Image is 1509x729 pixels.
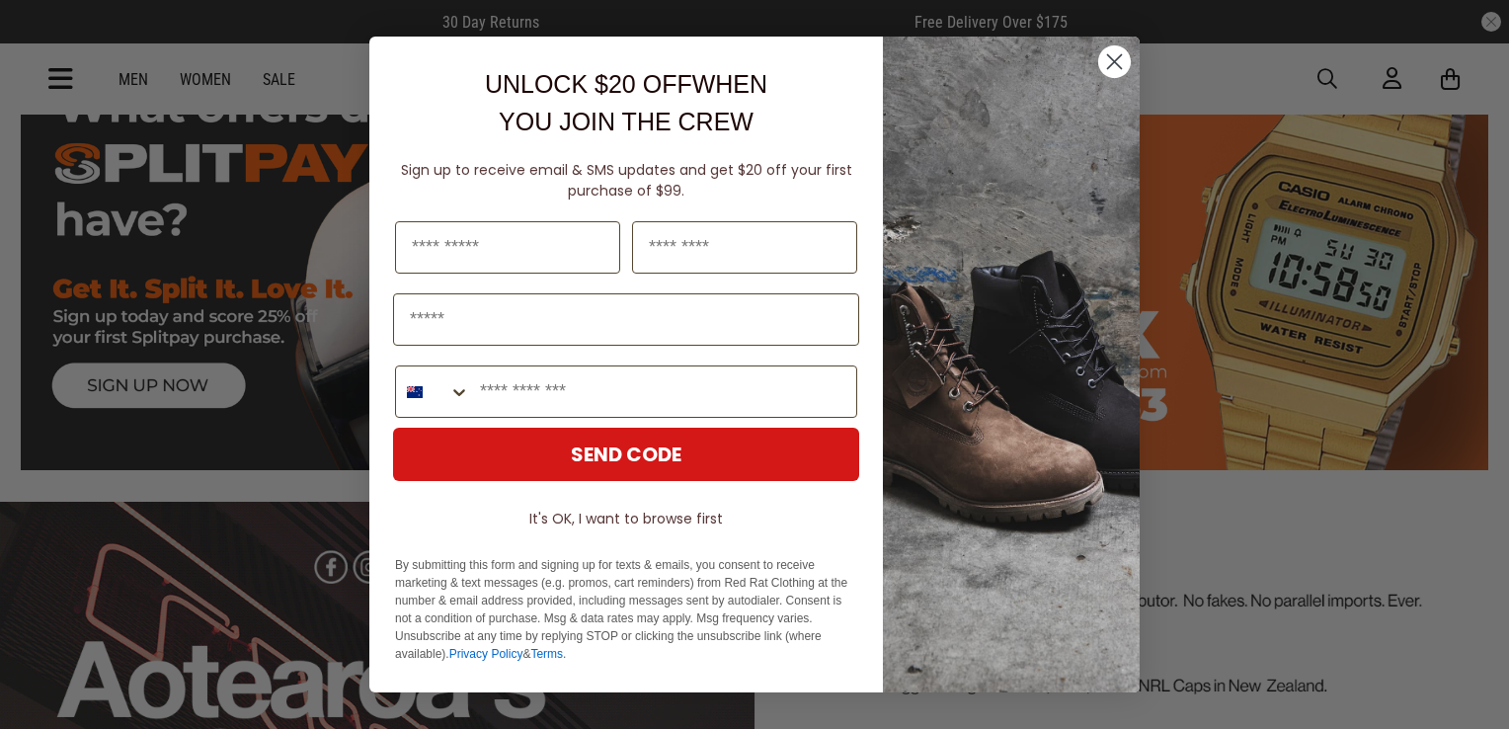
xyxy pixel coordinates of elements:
span: WHEN [692,70,767,98]
button: SEND CODE [393,428,859,481]
button: Open LiveChat chat widget [16,8,75,67]
span: YOU JOIN THE CREW [499,108,754,135]
p: By submitting this form and signing up for texts & emails, you consent to receive marketing & tex... [395,556,857,663]
img: f7662613-148e-4c88-9575-6c6b5b55a647.jpeg [883,37,1140,692]
a: Terms [530,647,563,661]
button: It's OK, I want to browse first [393,501,859,536]
img: New Zealand [407,384,423,400]
input: Email [393,293,859,346]
input: First Name [395,221,620,274]
button: Close dialog [1097,44,1132,79]
span: Sign up to receive email & SMS updates and get $20 off your first purchase of $99. [401,160,852,201]
a: Privacy Policy [449,647,523,661]
span: UNLOCK $20 OFF [485,70,692,98]
button: Search Countries [396,366,470,417]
